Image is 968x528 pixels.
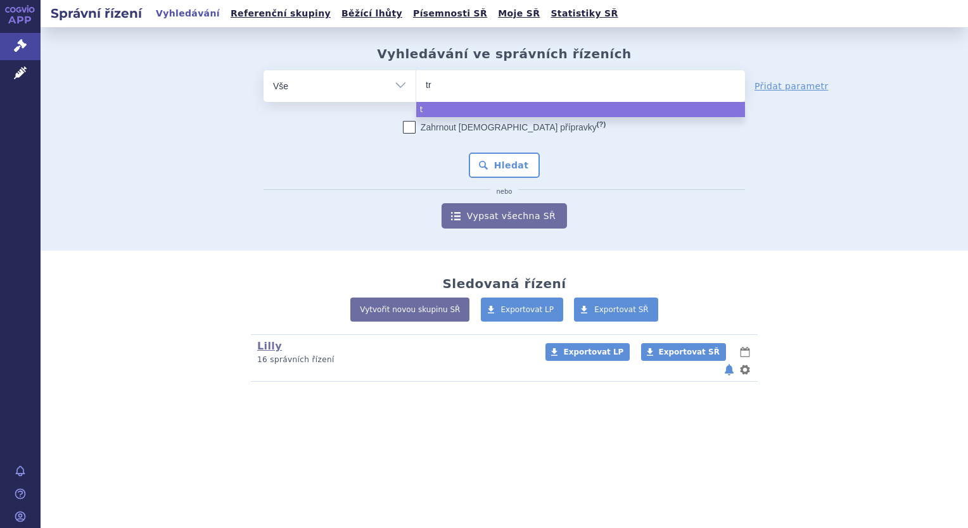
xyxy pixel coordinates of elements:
span: Exportovat SŘ [594,305,649,314]
abbr: (?) [597,120,606,129]
i: nebo [490,188,519,196]
p: 16 správních řízení [257,355,529,365]
a: Exportovat SŘ [574,298,658,322]
span: Exportovat SŘ [659,348,720,356]
a: Lilly [257,340,282,352]
a: Statistiky SŘ [547,5,621,22]
a: Běžící lhůty [338,5,406,22]
label: Zahrnout [DEMOGRAPHIC_DATA] přípravky [403,121,606,134]
a: Přidat parametr [755,80,829,92]
h2: Správní řízení [41,4,152,22]
button: notifikace [723,362,736,377]
h2: Sledovaná řízení [442,276,566,291]
button: nastavení [739,362,751,377]
span: Exportovat LP [501,305,554,314]
button: lhůty [739,344,751,360]
a: Vyhledávání [152,5,224,22]
a: Moje SŘ [494,5,544,22]
button: Hledat [469,153,540,178]
a: Písemnosti SŘ [409,5,491,22]
a: Vypsat všechna SŘ [442,203,567,229]
a: Exportovat LP [481,298,564,322]
a: Exportovat SŘ [641,343,726,361]
a: Vytvořit novou skupinu SŘ [350,298,469,322]
li: t [416,102,745,117]
span: Exportovat LP [563,348,623,356]
h2: Vyhledávání ve správních řízeních [377,46,632,61]
a: Referenční skupiny [227,5,334,22]
a: Exportovat LP [545,343,630,361]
